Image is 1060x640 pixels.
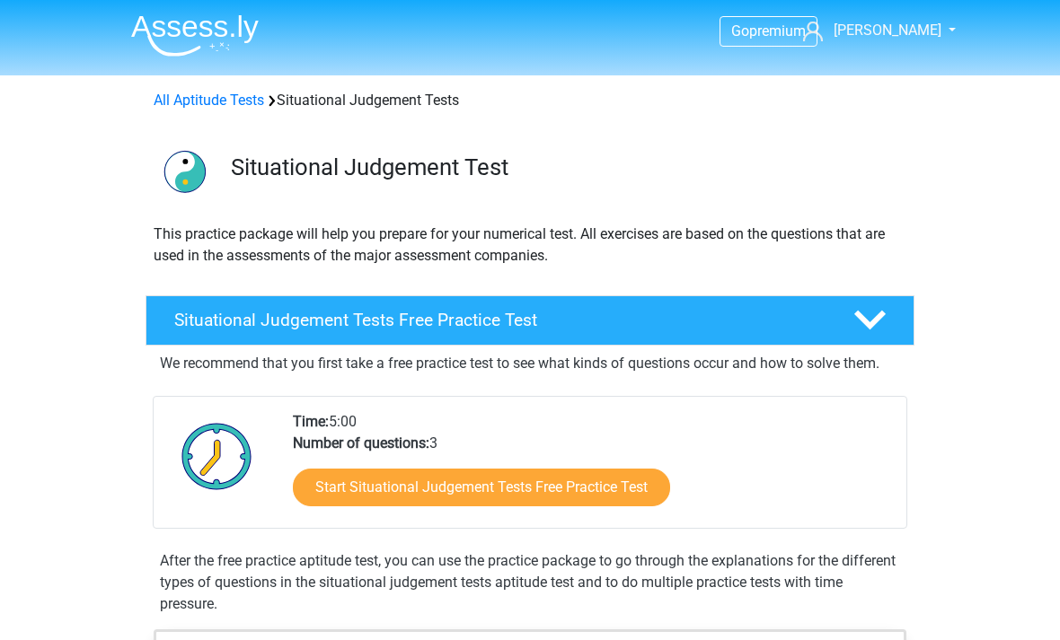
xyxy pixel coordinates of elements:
[731,22,749,39] span: Go
[293,434,429,452] b: Number of questions:
[160,353,900,374] p: We recommend that you first take a free practice test to see what kinds of questions occur and ho...
[834,22,941,39] span: [PERSON_NAME]
[146,90,914,111] div: Situational Judgement Tests
[154,92,264,109] a: All Aptitude Tests
[720,19,817,43] a: Gopremium
[796,20,943,41] a: [PERSON_NAME]
[146,133,223,209] img: situational judgement tests
[172,411,262,501] img: Clock
[131,14,259,57] img: Assessly
[293,469,670,506] a: Start Situational Judgement Tests Free Practice Test
[293,413,329,430] b: Time:
[231,153,900,181] h3: Situational Judgement Test
[174,310,825,330] h4: Situational Judgement Tests Free Practice Test
[138,295,922,346] a: Situational Judgement Tests Free Practice Test
[279,411,905,528] div: 5:00 3
[749,22,806,39] span: premium
[153,550,907,615] div: After the free practice aptitude test, you can use the practice package to go through the explana...
[154,224,906,267] p: This practice package will help you prepare for your numerical test. All exercises are based on t...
